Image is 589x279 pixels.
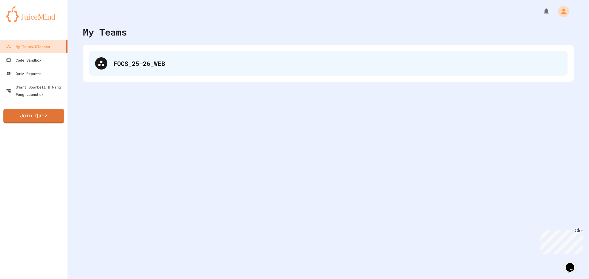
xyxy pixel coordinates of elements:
div: My Teams/Classes [6,43,50,50]
a: Join Quiz [3,109,64,123]
iframe: chat widget [563,254,583,273]
div: My Account [552,4,571,18]
div: Code Sandbox [6,56,41,64]
div: Smart Doorbell & Ping Pong Launcher [6,83,65,98]
div: Quiz Reports [6,70,41,77]
div: FOCS_25-26_WEB [114,59,561,68]
div: FOCS_25-26_WEB [89,51,568,76]
div: My Teams [83,25,127,39]
img: logo-orange.svg [6,6,61,22]
div: Chat with us now!Close [2,2,42,39]
div: My Notifications [531,6,552,17]
iframe: chat widget [538,228,583,254]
